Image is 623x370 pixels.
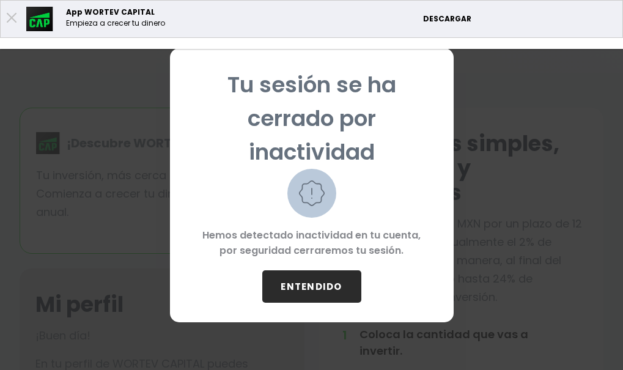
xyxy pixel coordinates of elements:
p: DESCARGAR [423,13,616,24]
p: Tu sesión se ha cerrado por inactividad [190,68,434,169]
p: App WORTEV CAPITAL [66,7,165,18]
img: warning [287,169,336,218]
button: ENTENDIDO [262,270,361,303]
img: appicon [26,7,54,31]
p: Hemos detectado inactividad en tu cuenta, por seguridad cerraremos tu sesión. [190,218,434,270]
p: Empieza a crecer tu dinero [66,18,165,29]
